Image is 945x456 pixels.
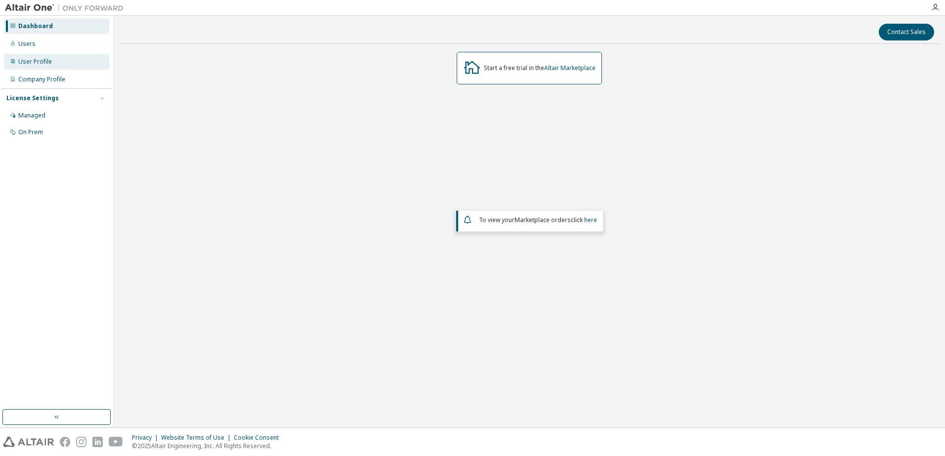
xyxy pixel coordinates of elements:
div: On Prem [18,128,43,136]
div: Dashboard [18,22,53,30]
div: Website Terms of Use [161,434,234,442]
div: Users [18,40,36,48]
div: Company Profile [18,76,65,83]
img: instagram.svg [76,437,86,447]
div: Cookie Consent [234,434,285,442]
div: Start a free trial in the [484,64,596,72]
div: Managed [18,112,45,119]
img: altair_logo.svg [3,437,54,447]
em: Marketplace orders [515,216,571,224]
span: To view your click [479,216,597,224]
a: Altair Marketplace [544,64,596,72]
div: License Settings [6,94,59,102]
img: Altair One [5,3,129,13]
img: youtube.svg [109,437,123,447]
a: here [584,216,597,224]
div: Privacy [132,434,161,442]
div: User Profile [18,58,52,66]
button: Contact Sales [879,24,934,40]
img: linkedin.svg [92,437,103,447]
img: facebook.svg [60,437,70,447]
p: © 2025 Altair Engineering, Inc. All Rights Reserved. [132,442,285,450]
